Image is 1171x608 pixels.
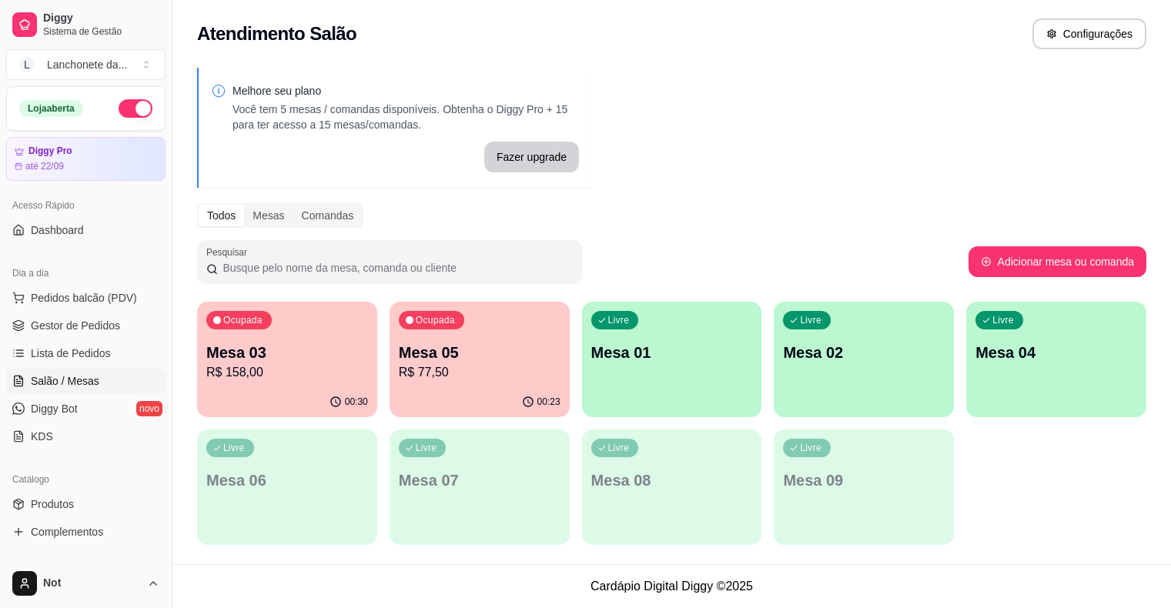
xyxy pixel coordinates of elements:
button: LivreMesa 09 [774,429,954,545]
a: Salão / Mesas [6,369,166,393]
p: Mesa 02 [783,342,945,363]
label: Pesquisar [206,246,253,259]
p: Mesa 04 [975,342,1137,363]
p: Mesa 01 [591,342,753,363]
span: Gestor de Pedidos [31,318,120,333]
p: Ocupada [416,314,455,326]
a: DiggySistema de Gestão [6,6,166,43]
button: LivreMesa 07 [390,429,570,545]
button: Select a team [6,49,166,80]
div: Loja aberta [19,100,83,117]
button: LivreMesa 08 [582,429,762,545]
button: LivreMesa 02 [774,302,954,417]
div: Acesso Rápido [6,193,166,218]
button: LivreMesa 06 [197,429,377,545]
button: Alterar Status [119,99,152,118]
p: Mesa 07 [399,469,560,491]
div: Dia a dia [6,261,166,286]
p: Livre [800,314,821,326]
button: Configurações [1032,18,1146,49]
span: Dashboard [31,222,84,238]
p: Livre [223,442,245,454]
a: Gestor de Pedidos [6,313,166,338]
a: Diggy Botnovo [6,396,166,421]
div: Catálogo [6,467,166,492]
button: Fazer upgrade [484,142,579,172]
a: Dashboard [6,218,166,242]
p: Livre [416,442,437,454]
p: Ocupada [223,314,263,326]
div: Lanchonete da ... [47,57,127,72]
span: KDS [31,429,53,444]
span: Diggy Bot [31,401,78,416]
div: Comandas [293,205,363,226]
button: Adicionar mesa ou comanda [969,246,1146,277]
p: Mesa 03 [206,342,368,363]
button: LivreMesa 04 [966,302,1146,417]
button: OcupadaMesa 05R$ 77,5000:23 [390,302,570,417]
p: Mesa 08 [591,469,753,491]
p: Mesa 06 [206,469,368,491]
button: OcupadaMesa 03R$ 158,0000:30 [197,302,377,417]
span: Complementos [31,524,103,540]
button: Pedidos balcão (PDV) [6,286,166,310]
p: Mesa 09 [783,469,945,491]
p: Livre [608,314,630,326]
button: Not [6,565,166,602]
footer: Cardápio Digital Diggy © 2025 [172,564,1171,608]
span: Lista de Pedidos [31,346,111,361]
span: L [19,57,35,72]
a: Complementos [6,519,166,544]
p: 00:23 [537,396,560,408]
a: Lista de Pedidos [6,341,166,366]
p: R$ 158,00 [206,363,368,382]
article: Diggy Pro [28,145,72,157]
div: Mesas [244,205,293,226]
p: Mesa 05 [399,342,560,363]
p: Livre [800,442,821,454]
p: Livre [608,442,630,454]
a: KDS [6,424,166,449]
a: Produtos [6,492,166,516]
span: Pedidos balcão (PDV) [31,290,137,306]
a: Diggy Proaté 22/09 [6,137,166,181]
span: Produtos [31,496,74,512]
span: Not [43,576,141,590]
span: Salão / Mesas [31,373,99,389]
p: Livre [992,314,1014,326]
article: até 22/09 [25,160,64,172]
h2: Atendimento Salão [197,22,356,46]
div: Todos [199,205,244,226]
p: R$ 77,50 [399,363,560,382]
p: 00:30 [345,396,368,408]
p: Você tem 5 mesas / comandas disponíveis. Obtenha o Diggy Pro + 15 para ter acesso a 15 mesas/coma... [233,102,579,132]
span: Sistema de Gestão [43,25,159,38]
p: Melhore seu plano [233,83,579,99]
input: Pesquisar [218,260,573,276]
button: LivreMesa 01 [582,302,762,417]
span: Diggy [43,12,159,25]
